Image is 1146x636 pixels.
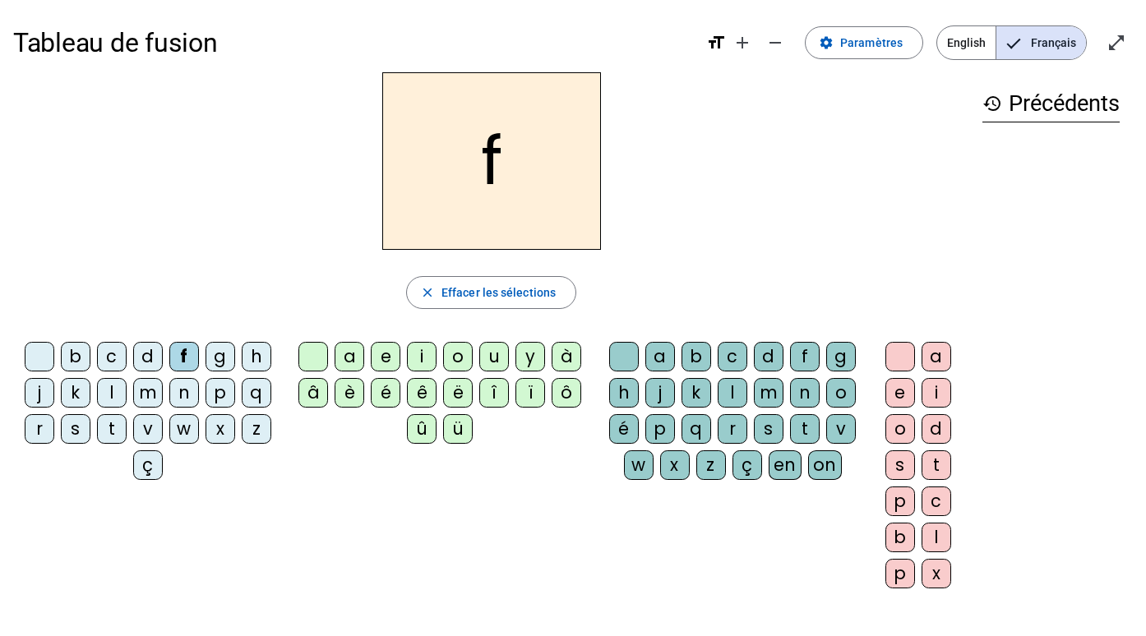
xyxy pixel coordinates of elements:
[552,378,581,408] div: ô
[696,450,726,480] div: z
[609,378,639,408] div: h
[805,26,923,59] button: Paramètres
[885,414,915,444] div: o
[754,342,783,371] div: d
[407,414,437,444] div: û
[645,342,675,371] div: a
[479,342,509,371] div: u
[406,276,576,309] button: Effacer les sélections
[732,450,762,480] div: ç
[732,33,752,53] mat-icon: add
[982,94,1002,113] mat-icon: history
[97,414,127,444] div: t
[819,35,834,50] mat-icon: settings
[242,342,271,371] div: h
[133,450,163,480] div: ç
[479,378,509,408] div: î
[61,414,90,444] div: s
[13,16,693,69] h1: Tableau de fusion
[826,378,856,408] div: o
[242,378,271,408] div: q
[790,342,820,371] div: f
[609,414,639,444] div: é
[922,450,951,480] div: t
[443,342,473,371] div: o
[443,414,473,444] div: ü
[552,342,581,371] div: à
[25,414,54,444] div: r
[97,342,127,371] div: c
[718,414,747,444] div: r
[937,26,996,59] span: English
[335,378,364,408] div: è
[718,342,747,371] div: c
[769,450,802,480] div: en
[726,26,759,59] button: Augmenter la taille de la police
[922,414,951,444] div: d
[645,414,675,444] div: p
[922,523,951,552] div: l
[441,283,556,302] span: Effacer les sélections
[754,414,783,444] div: s
[169,414,199,444] div: w
[515,342,545,371] div: y
[420,285,435,300] mat-icon: close
[790,414,820,444] div: t
[169,342,199,371] div: f
[407,342,437,371] div: i
[1107,33,1126,53] mat-icon: open_in_full
[885,378,915,408] div: e
[660,450,690,480] div: x
[826,342,856,371] div: g
[706,33,726,53] mat-icon: format_size
[682,414,711,444] div: q
[61,378,90,408] div: k
[298,378,328,408] div: â
[645,378,675,408] div: j
[885,486,915,516] div: p
[808,450,842,480] div: on
[790,378,820,408] div: n
[335,342,364,371] div: a
[922,342,951,371] div: a
[169,378,199,408] div: n
[682,378,711,408] div: k
[982,85,1120,122] h3: Précédents
[682,342,711,371] div: b
[936,25,1087,60] mat-button-toggle-group: Language selection
[840,33,903,53] span: Paramètres
[443,378,473,408] div: ë
[718,378,747,408] div: l
[624,450,654,480] div: w
[765,33,785,53] mat-icon: remove
[922,486,951,516] div: c
[242,414,271,444] div: z
[371,342,400,371] div: e
[133,414,163,444] div: v
[382,72,601,250] h2: f
[407,378,437,408] div: ê
[885,450,915,480] div: s
[206,342,235,371] div: g
[206,414,235,444] div: x
[97,378,127,408] div: l
[25,378,54,408] div: j
[371,378,400,408] div: é
[206,378,235,408] div: p
[826,414,856,444] div: v
[885,559,915,588] div: p
[885,523,915,552] div: b
[754,378,783,408] div: m
[759,26,792,59] button: Diminuer la taille de la police
[61,342,90,371] div: b
[133,378,163,408] div: m
[996,26,1086,59] span: Français
[515,378,545,408] div: ï
[133,342,163,371] div: d
[922,559,951,588] div: x
[922,378,951,408] div: i
[1100,26,1133,59] button: Entrer en plein écran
